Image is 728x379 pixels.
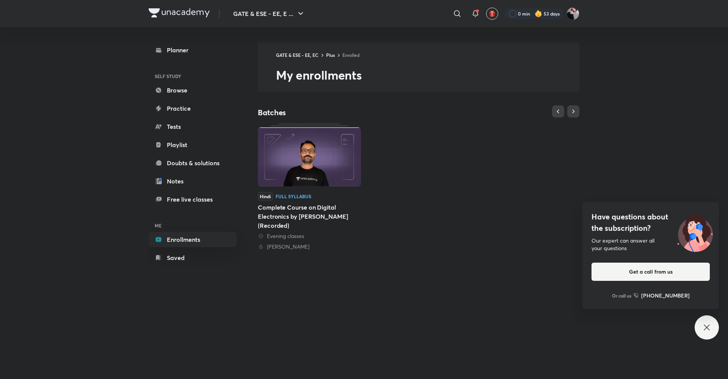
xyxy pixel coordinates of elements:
[634,291,690,299] a: [PHONE_NUMBER]
[258,232,361,240] div: Evening classes
[276,194,311,199] div: Full Syllabus
[149,70,237,83] h6: SELF STUDY
[276,67,579,83] h2: My enrollments
[149,155,237,171] a: Doubts & solutions
[149,8,210,17] img: Company Logo
[149,119,237,134] a: Tests
[566,7,579,20] img: Ashutosh Tripathi
[149,101,237,116] a: Practice
[535,10,542,17] img: streak
[486,8,498,20] button: avatar
[149,174,237,189] a: Notes
[258,243,361,251] div: Siddharth Sabharwal
[591,263,710,281] button: Get a call from us
[591,211,710,234] h4: Have questions about the subscription?
[149,219,237,232] h6: ME
[591,237,710,252] div: Our expert can answer all your questions
[258,124,361,251] a: ThumbnailHindiFull SyllabusComplete Course on Digital Electronics by [PERSON_NAME] (Recorded) Eve...
[489,10,496,17] img: avatar
[149,250,237,265] a: Saved
[149,83,237,98] a: Browse
[671,211,719,252] img: ttu_illustration_new.svg
[149,192,237,207] a: Free live classes
[258,203,361,230] div: Complete Course on Digital Electronics by [PERSON_NAME] (Recorded)
[149,8,210,19] a: Company Logo
[149,42,237,58] a: Planner
[612,292,631,299] p: Or call us
[258,108,419,117] h4: Batches
[229,6,310,21] button: GATE & ESE - EE, E ...
[149,137,237,152] a: Playlist
[342,52,359,58] a: Enrolled
[258,127,361,186] img: Thumbnail
[149,232,237,247] a: Enrollments
[326,52,335,58] a: Plus
[258,192,273,200] span: Hindi
[276,52,318,58] a: GATE & ESE - EE, EC
[641,291,690,299] h6: [PHONE_NUMBER]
